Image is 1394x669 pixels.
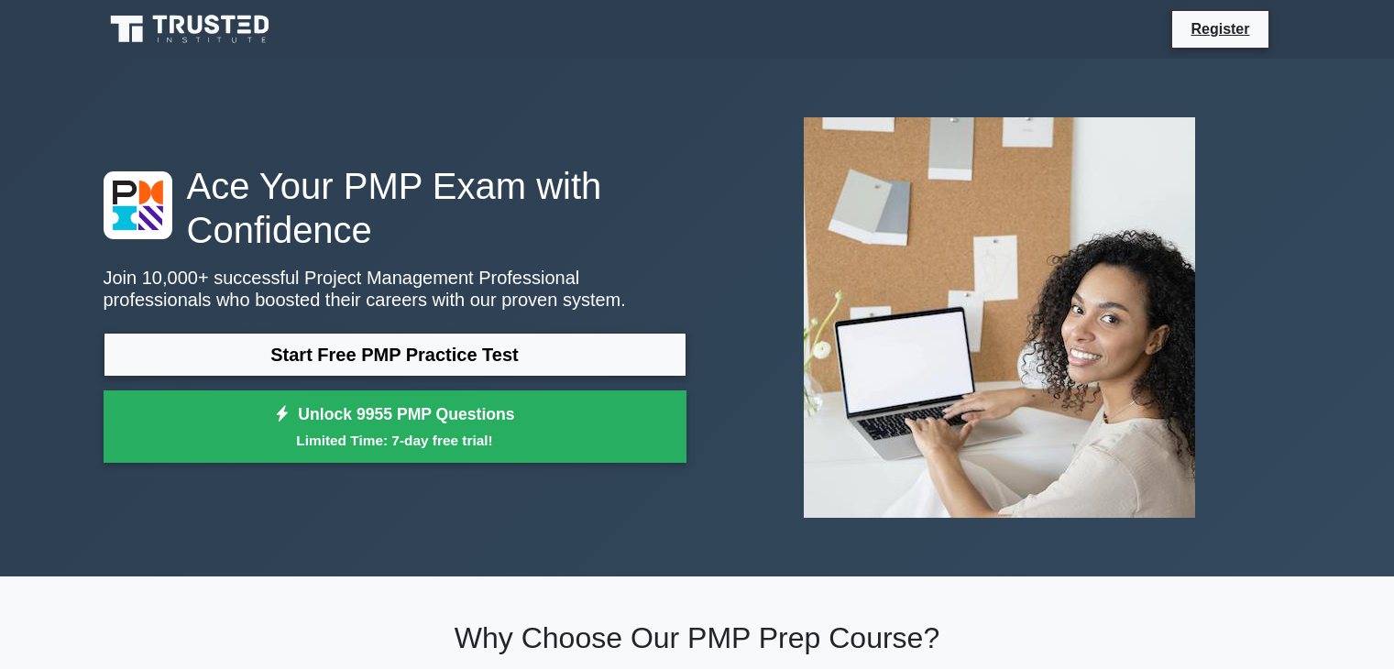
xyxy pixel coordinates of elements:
[104,333,686,377] a: Start Free PMP Practice Test
[104,267,686,311] p: Join 10,000+ successful Project Management Professional professionals who boosted their careers w...
[104,164,686,252] h1: Ace Your PMP Exam with Confidence
[1180,17,1260,40] a: Register
[104,390,686,464] a: Unlock 9955 PMP QuestionsLimited Time: 7-day free trial!
[126,430,664,451] small: Limited Time: 7-day free trial!
[104,620,1291,655] h2: Why Choose Our PMP Prep Course?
